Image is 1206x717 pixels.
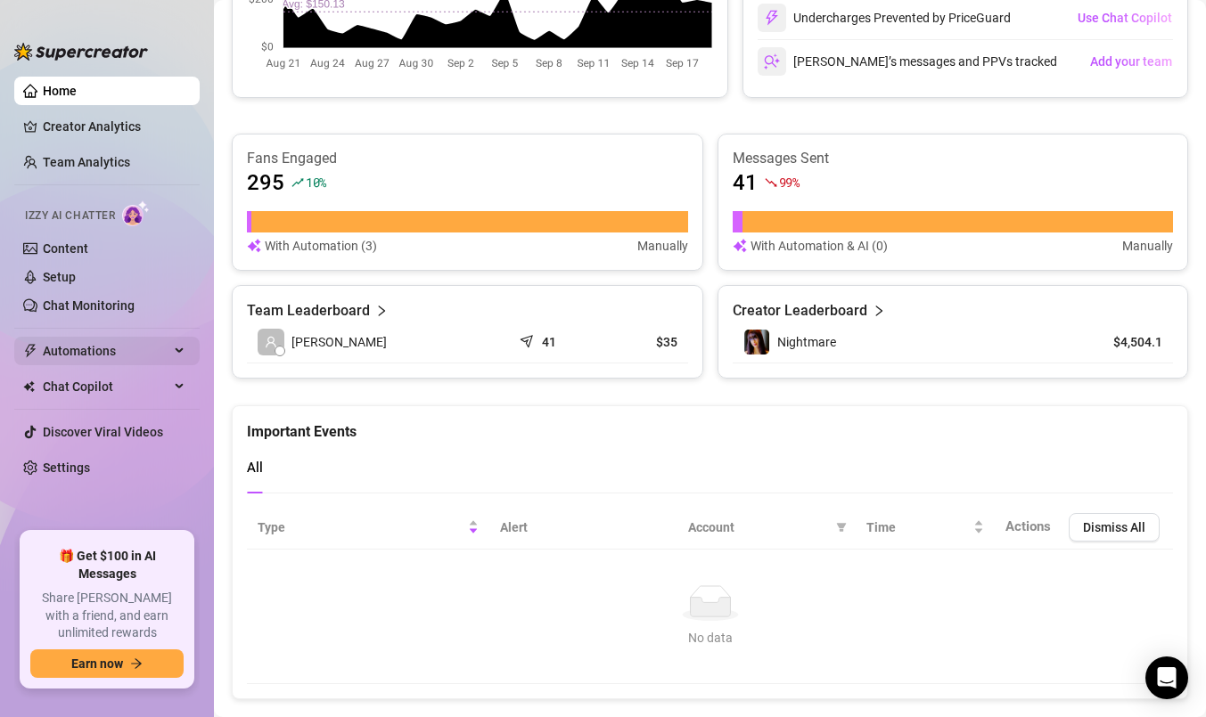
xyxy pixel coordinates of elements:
[43,298,135,313] a: Chat Monitoring
[1069,513,1160,542] button: Dismiss All
[23,380,35,393] img: Chat Copilot
[291,332,387,352] span: [PERSON_NAME]
[30,649,184,678] button: Earn nowarrow-right
[758,47,1057,76] div: [PERSON_NAME]’s messages and PPVs tracked
[43,241,88,256] a: Content
[375,300,388,322] span: right
[520,330,537,348] span: send
[733,168,758,197] article: 41
[1081,333,1162,351] article: $4,504.1
[130,657,143,670] span: arrow-right
[1089,47,1173,76] button: Add your team
[751,236,888,256] article: With Automation & AI (0)
[1145,656,1188,699] div: Open Intercom Messenger
[247,168,284,197] article: 295
[258,517,464,537] span: Type
[733,149,1174,168] article: Messages Sent
[733,236,747,256] img: svg%3e
[122,200,150,226] img: AI Chatter
[43,372,169,401] span: Chat Copilot
[247,300,370,322] article: Team Leaderboard
[1083,520,1145,534] span: Dismiss All
[43,84,77,98] a: Home
[30,590,184,642] span: Share [PERSON_NAME] with a friend, and earn unlimited rewards
[733,300,867,322] article: Creator Leaderboard
[758,4,1011,32] div: Undercharges Prevented by PriceGuard
[1005,518,1051,534] span: Actions
[866,517,970,537] span: Time
[30,548,184,583] span: 🎁 Get $100 in AI Messages
[873,300,885,322] span: right
[14,43,148,61] img: logo-BBDzfeDw.svg
[637,236,688,256] article: Manually
[777,335,836,349] span: Nightmare
[489,506,677,550] th: Alert
[43,460,90,475] a: Settings
[43,155,130,169] a: Team Analytics
[43,270,76,284] a: Setup
[265,336,277,348] span: user
[43,337,169,365] span: Automations
[1077,4,1173,32] button: Use Chat Copilot
[611,333,677,351] article: $35
[856,506,995,550] th: Time
[1090,54,1172,69] span: Add your team
[744,330,769,354] img: Nightmare
[836,522,847,533] span: filter
[764,53,780,69] img: svg%3e
[306,174,326,191] span: 10 %
[688,517,829,537] span: Account
[71,656,123,671] span: Earn now
[265,628,1155,648] div: No data
[265,236,377,256] article: With Automation (3)
[25,208,115,224] span: Izzy AI Chatter
[765,176,777,189] span: fall
[764,10,780,26] img: svg%3e
[23,344,37,358] span: thunderbolt
[779,174,800,191] span: 99 %
[1122,236,1173,256] article: Manually
[291,176,304,189] span: rise
[1078,11,1172,25] span: Use Chat Copilot
[247,406,1173,443] div: Important Events
[43,112,185,141] a: Creator Analytics
[247,236,261,256] img: svg%3e
[247,460,263,476] span: All
[833,514,850,541] span: filter
[247,149,688,168] article: Fans Engaged
[247,506,489,550] th: Type
[542,333,556,351] article: 41
[43,425,163,439] a: Discover Viral Videos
